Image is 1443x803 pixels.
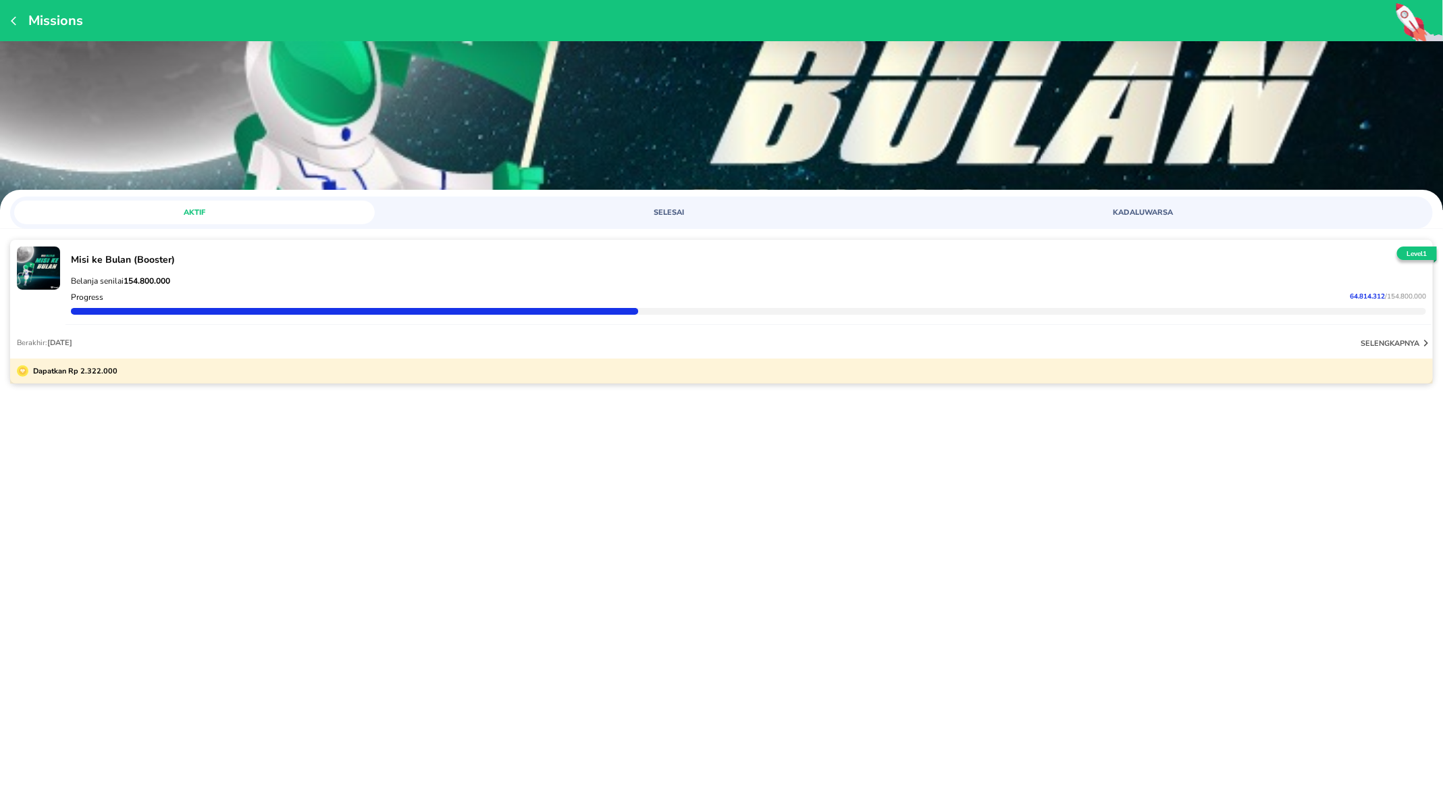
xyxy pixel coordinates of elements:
[496,207,841,217] span: SELESAI
[71,292,103,303] p: Progress
[47,338,72,348] span: [DATE]
[10,197,1433,224] div: loyalty mission tabs
[971,207,1315,217] span: KADALUWARSA
[1361,336,1433,350] button: selengkapnya
[1394,249,1440,259] p: Level 1
[1361,338,1419,348] p: selengkapnya
[124,276,170,286] strong: 154.800.000
[963,201,1429,224] a: KADALUWARSA
[28,365,117,377] p: Dapatkan Rp 2.322.000
[71,276,170,286] span: Belanja senilai
[22,207,367,217] span: AKTIF
[1385,292,1426,301] span: / 154.800.000
[22,11,83,30] p: Missions
[17,247,60,290] img: mission-23403
[488,201,954,224] a: SELESAI
[71,253,1426,266] p: Misi ke Bulan (Booster)
[14,201,480,224] a: AKTIF
[17,338,72,348] p: Berakhir:
[1350,292,1385,301] span: 64.814.312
